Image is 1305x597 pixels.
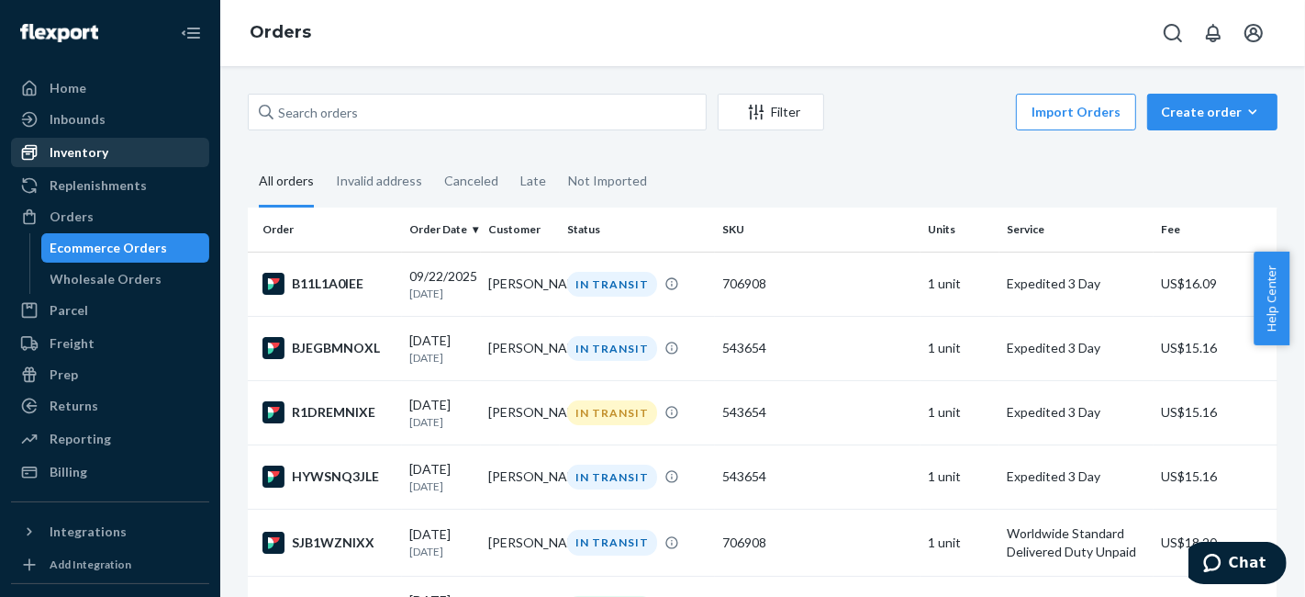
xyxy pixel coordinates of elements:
td: 1 unit [920,316,999,380]
td: 1 unit [920,380,999,445]
div: Home [50,79,86,97]
div: 706908 [722,275,913,293]
div: IN TRANSIT [567,336,657,361]
p: [DATE] [409,479,474,494]
iframe: Opens a widget where you can chat to one of our agents [1188,542,1287,588]
div: B11L1A0IEE [262,273,395,295]
div: Customer [488,221,552,237]
p: Expedited 3 Day [1007,403,1146,422]
div: Wholesale Orders [50,270,162,288]
a: Replenishments [11,171,209,200]
a: Ecommerce Orders [41,233,210,263]
div: Not Imported [568,157,647,205]
div: HYWSNQ3JLE [262,466,395,488]
div: Integrations [50,523,127,541]
td: US$15.16 [1154,316,1277,380]
p: [DATE] [409,286,474,301]
td: [PERSON_NAME] [481,316,560,380]
td: US$16.09 [1154,252,1277,316]
th: Order Date [402,208,481,252]
div: Ecommerce Orders [50,239,168,257]
img: Flexport logo [20,24,98,42]
p: Expedited 3 Day [1007,275,1146,293]
div: Reporting [50,430,111,448]
div: Billing [50,463,87,481]
th: Order [248,208,402,252]
div: [DATE] [409,525,474,559]
th: SKU [715,208,920,252]
a: Billing [11,457,209,487]
div: Freight [50,334,95,353]
td: [PERSON_NAME] [481,380,560,445]
p: Expedited 3 Day [1007,467,1146,486]
div: Late [520,157,546,205]
div: R1DREMNIXE [262,401,395,423]
button: Close Navigation [173,15,209,51]
div: All orders [259,157,314,208]
ol: breadcrumbs [235,6,326,60]
button: Help Center [1254,252,1289,345]
button: Filter [718,94,824,130]
td: US$15.16 [1154,445,1277,509]
a: Orders [250,22,311,42]
p: [DATE] [409,350,474,366]
button: Create order [1147,94,1277,130]
div: Parcel [50,301,88,320]
div: 543654 [722,339,913,357]
a: Inbounds [11,105,209,134]
td: 1 unit [920,510,999,577]
td: 1 unit [920,252,999,316]
div: Add Integration [50,557,131,572]
th: Fee [1154,208,1277,252]
div: Filter [719,103,823,121]
div: [DATE] [409,396,474,430]
div: 543654 [722,403,913,422]
a: Reporting [11,424,209,454]
div: Canceled [444,157,498,205]
td: [PERSON_NAME] [481,510,560,577]
div: IN TRANSIT [567,530,657,555]
button: Open account menu [1235,15,1272,51]
td: [PERSON_NAME] [481,445,560,509]
div: IN TRANSIT [567,272,657,297]
td: US$15.16 [1154,380,1277,445]
td: 1 unit [920,445,999,509]
div: Prep [50,366,78,384]
div: 706908 [722,534,913,552]
div: Inbounds [50,110,106,129]
th: Units [920,208,999,252]
div: 09/22/2025 [409,267,474,301]
th: Service [999,208,1154,252]
div: Create order [1161,103,1264,121]
div: BJEGBMNOXL [262,337,395,359]
a: Add Integration [11,554,209,576]
div: [DATE] [409,332,474,366]
p: [DATE] [409,414,474,430]
div: SJB1WZNIXX [262,532,395,554]
td: [PERSON_NAME] [481,252,560,316]
p: Worldwide Standard Delivered Duty Unpaid [1007,524,1146,561]
div: 543654 [722,467,913,486]
div: IN TRANSIT [567,465,657,490]
div: Replenishments [50,176,147,195]
a: Orders [11,202,209,231]
a: Inventory [11,138,209,167]
a: Freight [11,329,209,358]
button: Import Orders [1016,94,1136,130]
td: US$18.20 [1154,510,1277,577]
th: Status [560,208,714,252]
button: Integrations [11,517,209,546]
a: Prep [11,360,209,389]
input: Search orders [248,94,707,130]
div: Orders [50,208,94,226]
a: Returns [11,391,209,421]
p: [DATE] [409,544,474,559]
a: Parcel [11,296,209,325]
div: [DATE] [409,460,474,494]
div: IN TRANSIT [567,400,657,425]
p: Expedited 3 Day [1007,339,1146,357]
button: Open Search Box [1154,15,1191,51]
div: Returns [50,397,98,415]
